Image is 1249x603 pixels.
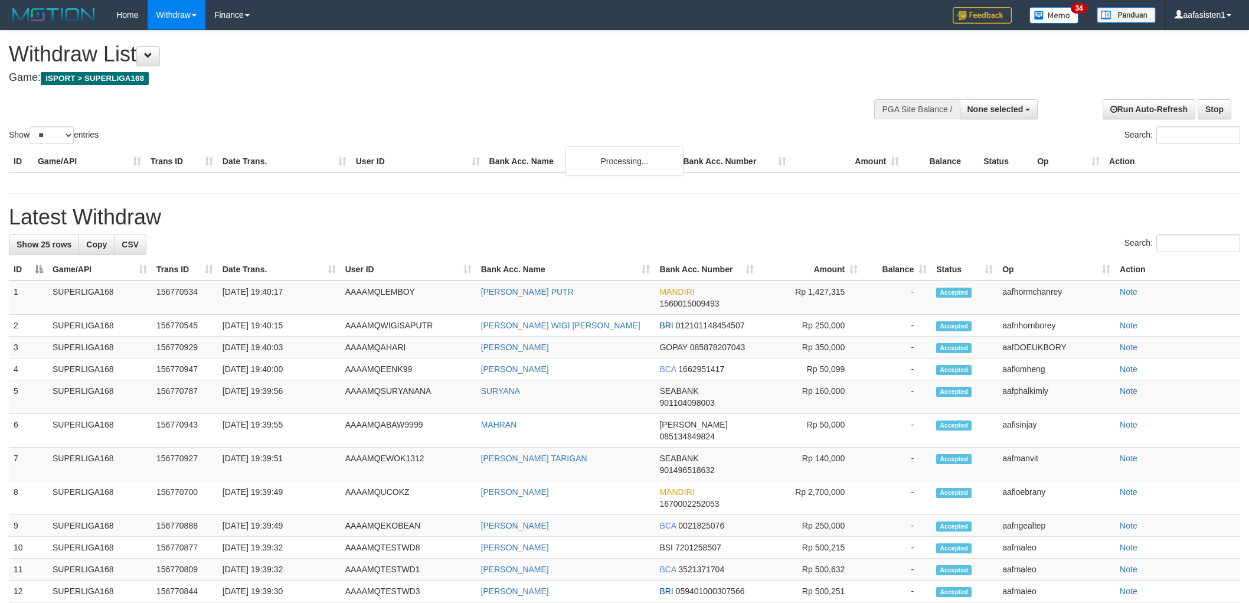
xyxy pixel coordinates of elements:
[218,281,341,315] td: [DATE] 19:40:17
[9,481,48,515] td: 8
[659,364,676,374] span: BCA
[86,240,107,249] span: Copy
[659,543,673,552] span: BSI
[341,559,476,581] td: AAAAMQTESTWD1
[1097,7,1156,23] img: panduan.png
[659,432,714,441] span: Copy 085134849824 to clipboard
[565,146,684,176] div: Processing...
[1120,343,1137,352] a: Note
[1156,234,1240,252] input: Search:
[9,337,48,358] td: 3
[862,380,931,414] td: -
[152,337,218,358] td: 156770929
[936,488,972,498] span: Accepted
[678,151,791,172] th: Bank Acc. Number
[114,234,146,255] a: CSV
[218,358,341,380] td: [DATE] 19:40:00
[30,126,74,144] select: Showentries
[48,537,152,559] td: SUPERLIGA168
[998,448,1115,481] td: aafmanvit
[48,259,152,281] th: Game/API: activate to sort column ascending
[481,586,549,596] a: [PERSON_NAME]
[218,515,341,537] td: [DATE] 19:39:49
[481,386,520,396] a: SURYANA
[1029,7,1079,24] img: Button%20Memo.svg
[862,448,931,481] td: -
[9,315,48,337] td: 2
[17,240,71,249] span: Show 25 rows
[1120,386,1137,396] a: Note
[659,465,714,475] span: Copy 901496518632 to clipboard
[122,240,139,249] span: CSV
[476,259,655,281] th: Bank Acc. Name: activate to sort column ascending
[1124,234,1240,252] label: Search:
[998,259,1115,281] th: Op: activate to sort column ascending
[341,515,476,537] td: AAAAMQEKOBEAN
[998,380,1115,414] td: aafphalkimly
[1120,487,1137,497] a: Note
[862,337,931,358] td: -
[9,151,33,172] th: ID
[862,481,931,515] td: -
[659,343,687,352] span: GOPAY
[998,337,1115,358] td: aafDOEUKBORY
[48,559,152,581] td: SUPERLIGA168
[659,586,673,596] span: BRI
[758,481,862,515] td: Rp 2,700,000
[1071,3,1087,14] span: 34
[341,281,476,315] td: AAAAMQLEMBOY
[659,487,694,497] span: MANDIRI
[1120,586,1137,596] a: Note
[33,151,146,172] th: Game/API
[1120,543,1137,552] a: Note
[678,565,724,574] span: Copy 3521371704 to clipboard
[758,414,862,448] td: Rp 50,000
[936,565,972,575] span: Accepted
[9,515,48,537] td: 9
[481,454,587,463] a: [PERSON_NAME] TARIGAN
[341,537,476,559] td: AAAAMQTESTWD8
[341,259,476,281] th: User ID: activate to sort column ascending
[659,420,727,429] span: [PERSON_NAME]
[481,420,517,429] a: MAHRAN
[998,414,1115,448] td: aafisinjay
[998,281,1115,315] td: aafhormchanrey
[9,559,48,581] td: 11
[862,559,931,581] td: -
[48,414,152,448] td: SUPERLIGA168
[1120,364,1137,374] a: Note
[675,543,721,552] span: Copy 7201258507 to clipboard
[48,515,152,537] td: SUPERLIGA168
[758,380,862,414] td: Rp 160,000
[9,281,48,315] td: 1
[481,321,640,330] a: [PERSON_NAME] WIGI [PERSON_NAME]
[758,515,862,537] td: Rp 250,000
[655,259,758,281] th: Bank Acc. Number: activate to sort column ascending
[998,515,1115,537] td: aafngealtep
[862,537,931,559] td: -
[659,386,698,396] span: SEABANK
[659,299,719,308] span: Copy 1560015009493 to clipboard
[48,581,152,602] td: SUPERLIGA168
[979,151,1032,172] th: Status
[936,365,972,375] span: Accepted
[146,151,218,172] th: Trans ID
[1198,99,1231,119] a: Stop
[936,521,972,532] span: Accepted
[218,315,341,337] td: [DATE] 19:40:15
[341,581,476,602] td: AAAAMQTESTWD3
[152,380,218,414] td: 156770787
[998,481,1115,515] td: aafloebrany
[48,281,152,315] td: SUPERLIGA168
[481,287,574,296] a: [PERSON_NAME] PUTR
[862,414,931,448] td: -
[481,364,549,374] a: [PERSON_NAME]
[758,337,862,358] td: Rp 350,000
[152,481,218,515] td: 156770700
[998,559,1115,581] td: aafmaleo
[9,234,79,255] a: Show 25 rows
[659,287,694,296] span: MANDIRI
[9,380,48,414] td: 5
[218,414,341,448] td: [DATE] 19:39:55
[152,315,218,337] td: 156770545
